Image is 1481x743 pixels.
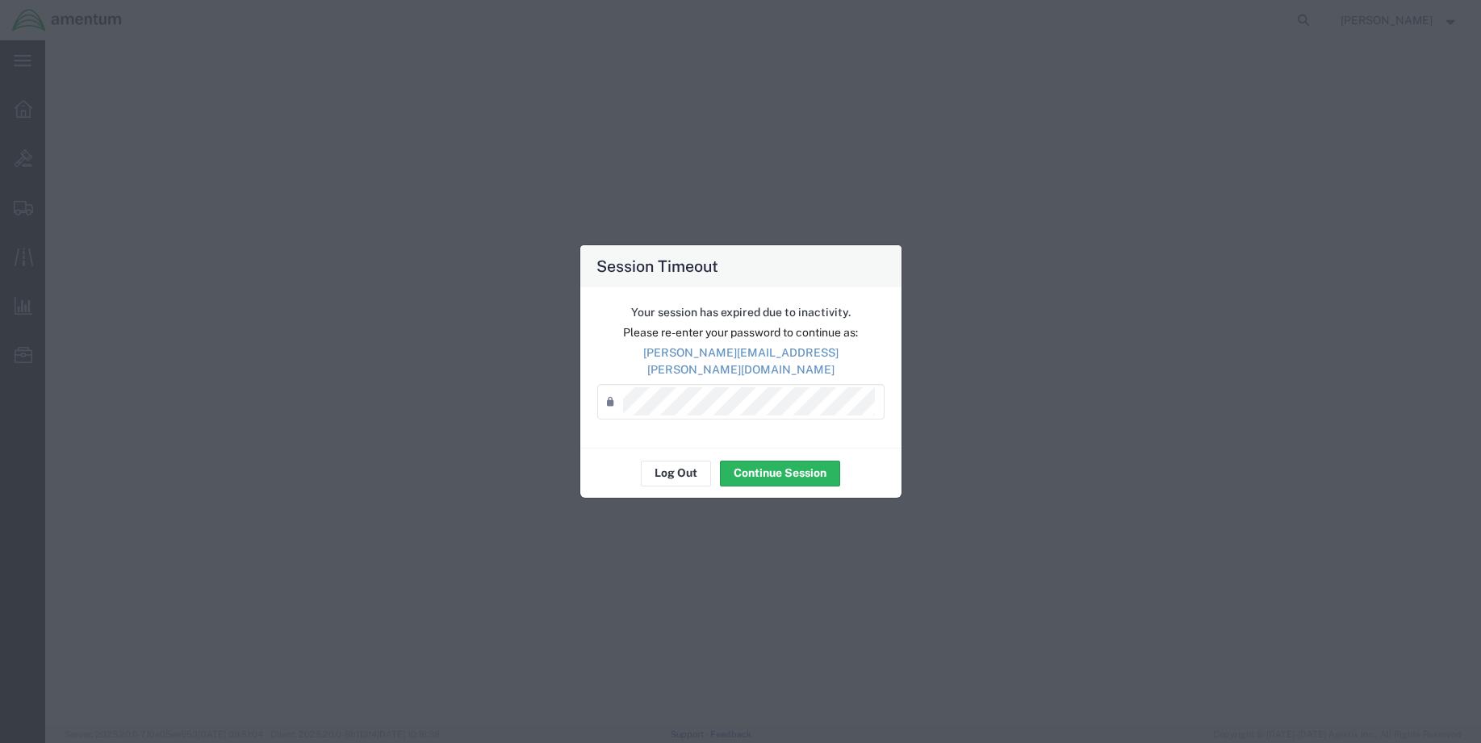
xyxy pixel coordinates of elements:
h4: Session Timeout [596,254,718,278]
p: [PERSON_NAME][EMAIL_ADDRESS][PERSON_NAME][DOMAIN_NAME] [597,344,885,378]
button: Log Out [641,461,711,486]
button: Continue Session [720,461,840,486]
p: Please re-enter your password to continue as: [597,324,885,341]
p: Your session has expired due to inactivity. [597,304,885,321]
